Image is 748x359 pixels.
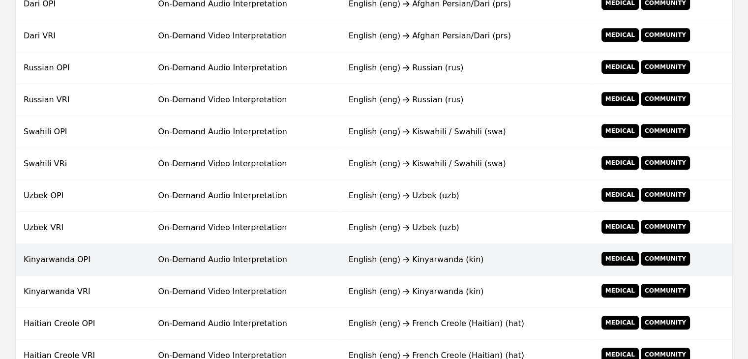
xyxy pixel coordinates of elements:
span: Medical [601,156,639,170]
span: Medical [601,316,639,329]
span: Medical [601,60,639,74]
span: Community [641,156,690,170]
td: On-Demand Audio Interpretation [150,308,340,340]
span: Medical [601,284,639,298]
div: English (eng) French Creole (Haitian) (hat) [349,318,585,329]
td: On-Demand Video Interpretation [150,20,340,52]
span: Medical [601,252,639,266]
div: English (eng) Kinyarwanda (kin) [349,286,585,298]
span: Medical [601,92,639,106]
td: Haitian Creole OPI [16,308,150,340]
span: Community [641,60,690,74]
span: Community [641,316,690,329]
span: Community [641,284,690,298]
div: English (eng) Kiswahili / Swahili (swa) [349,126,585,138]
span: Community [641,92,690,106]
span: Community [641,252,690,266]
td: Swahili OPI [16,116,150,148]
td: Russian OPI [16,52,150,84]
span: Medical [601,28,639,42]
td: On-Demand Video Interpretation [150,276,340,308]
td: On-Demand Video Interpretation [150,84,340,116]
span: Community [641,28,690,42]
td: Kinyarwanda OPI [16,244,150,276]
td: On-Demand Audio Interpretation [150,52,340,84]
div: English (eng) Kinyarwanda (kin) [349,254,585,266]
td: Swahili VRi [16,148,150,180]
span: Community [641,188,690,202]
td: On-Demand Audio Interpretation [150,116,340,148]
span: Medical [601,124,639,138]
td: On-Demand Video Interpretation [150,148,340,180]
span: Community [641,220,690,234]
div: English (eng) Kiswahili / Swahili (swa) [349,158,585,170]
td: On-Demand Video Interpretation [150,212,340,244]
div: English (eng) Russian (rus) [349,94,585,106]
span: Community [641,124,690,138]
div: English (eng) Uzbek (uzb) [349,222,585,234]
td: Kinyarwanda VRI [16,276,150,308]
td: Uzbek VRI [16,212,150,244]
td: Uzbek OPI [16,180,150,212]
div: English (eng) Uzbek (uzb) [349,190,585,202]
span: Medical [601,220,639,234]
span: Medical [601,188,639,202]
div: English (eng) Russian (rus) [349,62,585,74]
td: On-Demand Audio Interpretation [150,180,340,212]
div: English (eng) Afghan Persian/Dari (prs) [349,30,585,42]
td: On-Demand Audio Interpretation [150,244,340,276]
td: Russian VRI [16,84,150,116]
td: Dari VRI [16,20,150,52]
